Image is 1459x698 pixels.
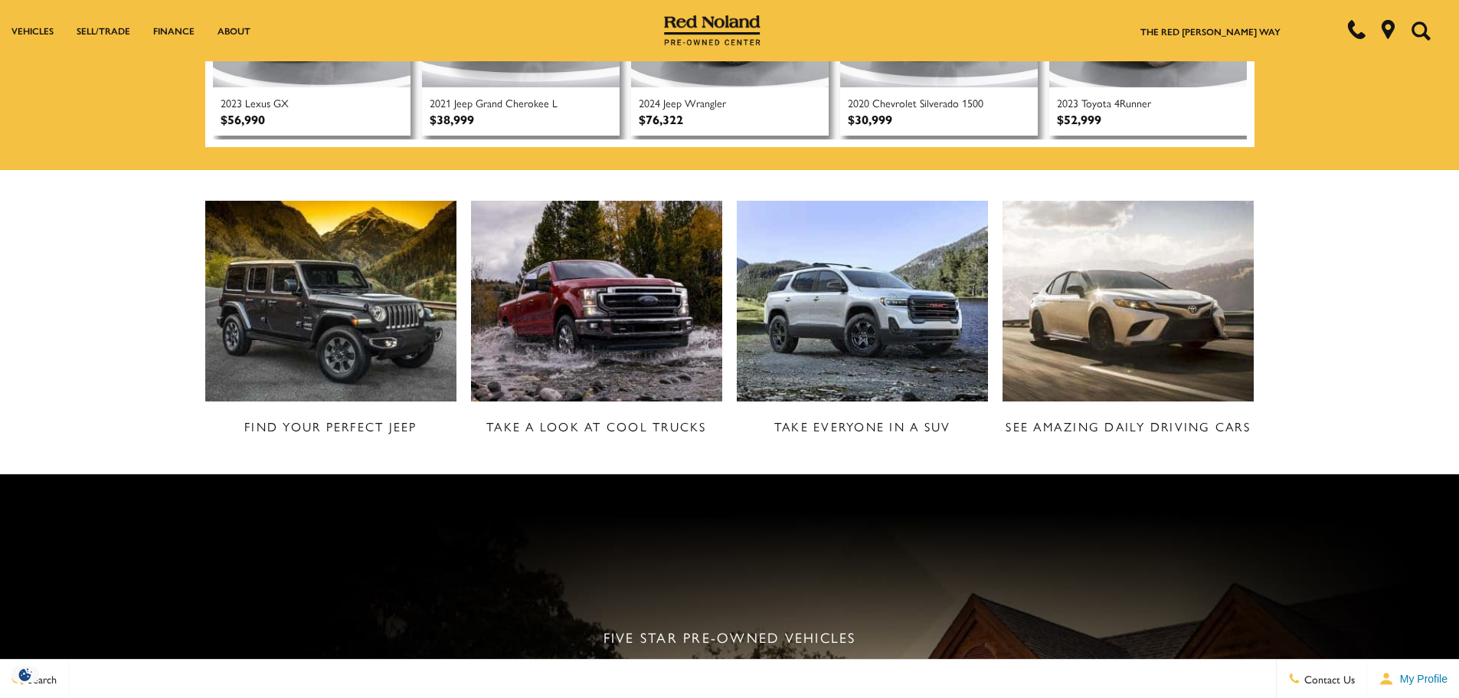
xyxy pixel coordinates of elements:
[664,21,761,36] a: Red Noland Pre-Owned
[663,95,682,110] span: Jeep
[639,110,683,128] div: $76,322
[872,95,917,110] span: Chevrolet
[1003,417,1255,436] h3: See Amazing Daily Driving Cars
[1003,201,1255,401] img: See Amazing Daily Driving Cars
[1140,25,1281,38] a: The Red [PERSON_NAME] Way
[273,95,289,110] span: GX
[1394,673,1448,685] span: My Profile
[848,110,892,128] div: $30,999
[737,201,989,401] img: Take Everyone in a SUV
[221,110,265,128] div: $56,990
[430,95,451,110] span: 2021
[737,417,989,436] h3: Take Everyone in a SUV
[205,201,457,459] a: Find Your Perfect Jeep Find Your Perfect Jeep
[848,95,869,110] span: 2020
[1367,660,1459,698] button: Open user profile menu
[685,95,726,110] span: Wrangler
[920,95,983,110] span: Silverado 1500
[471,201,723,459] a: Take a Look at Cool Trucks Take a Look at Cool Trucks
[221,95,242,110] span: 2023
[205,201,457,401] img: Find Your Perfect Jeep
[454,95,473,110] span: Jeep
[1300,671,1355,687] span: Contact Us
[1057,95,1078,110] span: 2023
[8,667,43,683] img: Opt-Out Icon
[664,15,761,46] img: Red Noland Pre-Owned
[8,667,43,683] section: Click to Open Cookie Consent Modal
[1405,1,1436,61] button: Open the search field
[1114,95,1151,110] span: 4Runner
[205,417,457,436] h3: Find Your Perfect Jeep
[471,201,723,401] img: Take a Look at Cool Trucks
[737,201,989,459] a: Take Everyone in a SUV Take Everyone in a SUV
[221,628,1239,647] div: Five Star Pre-Owned Vehicles
[1003,201,1255,459] a: See Amazing Daily Driving Cars See Amazing Daily Driving Cars
[471,417,723,436] h3: Take a Look at Cool Trucks
[430,110,474,128] div: $38,999
[245,95,270,110] span: Lexus
[476,95,558,110] span: Grand Cherokee L
[1057,110,1101,128] div: $52,999
[639,95,660,110] span: 2024
[1081,95,1111,110] span: Toyota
